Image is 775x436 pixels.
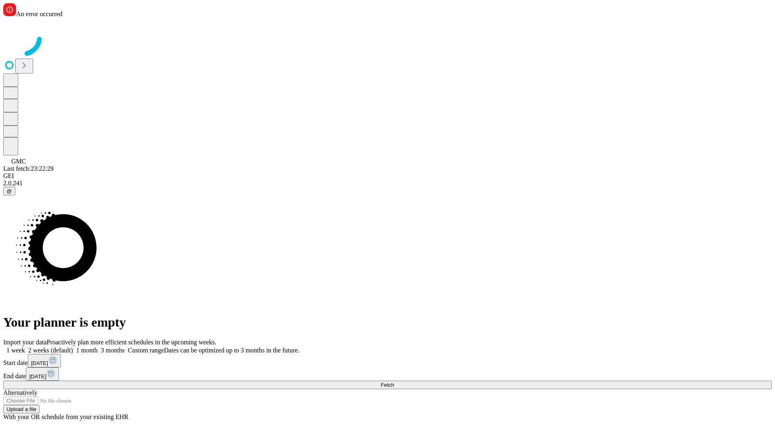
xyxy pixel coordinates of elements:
[128,347,164,354] span: Custom range
[28,354,61,367] button: [DATE]
[3,187,15,195] button: @
[3,354,772,367] div: Start date
[31,360,48,366] span: [DATE]
[164,347,299,354] span: Dates can be optimized up to 3 months in the future.
[47,339,216,346] span: Proactively plan more efficient schedules in the upcoming weeks.
[76,347,98,354] span: 1 month
[26,367,59,381] button: [DATE]
[3,413,128,420] span: With your OR schedule from your existing EHR
[101,347,125,354] span: 3 months
[3,165,54,172] span: Last fetch: 23:22:29
[3,389,37,396] span: Alternatively
[3,172,772,180] div: GEI
[28,347,73,354] span: 2 weeks (default)
[6,347,25,354] span: 1 week
[16,10,63,17] span: An error occurred
[3,405,40,413] button: Upload a file
[3,381,772,389] button: Fetch
[29,373,46,379] span: [DATE]
[3,315,772,330] h1: Your planner is empty
[6,188,12,194] span: @
[381,382,394,388] span: Fetch
[3,367,772,381] div: End date
[11,158,26,165] span: GMC
[3,339,47,346] span: Import your data
[3,180,772,187] div: 2.0.241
